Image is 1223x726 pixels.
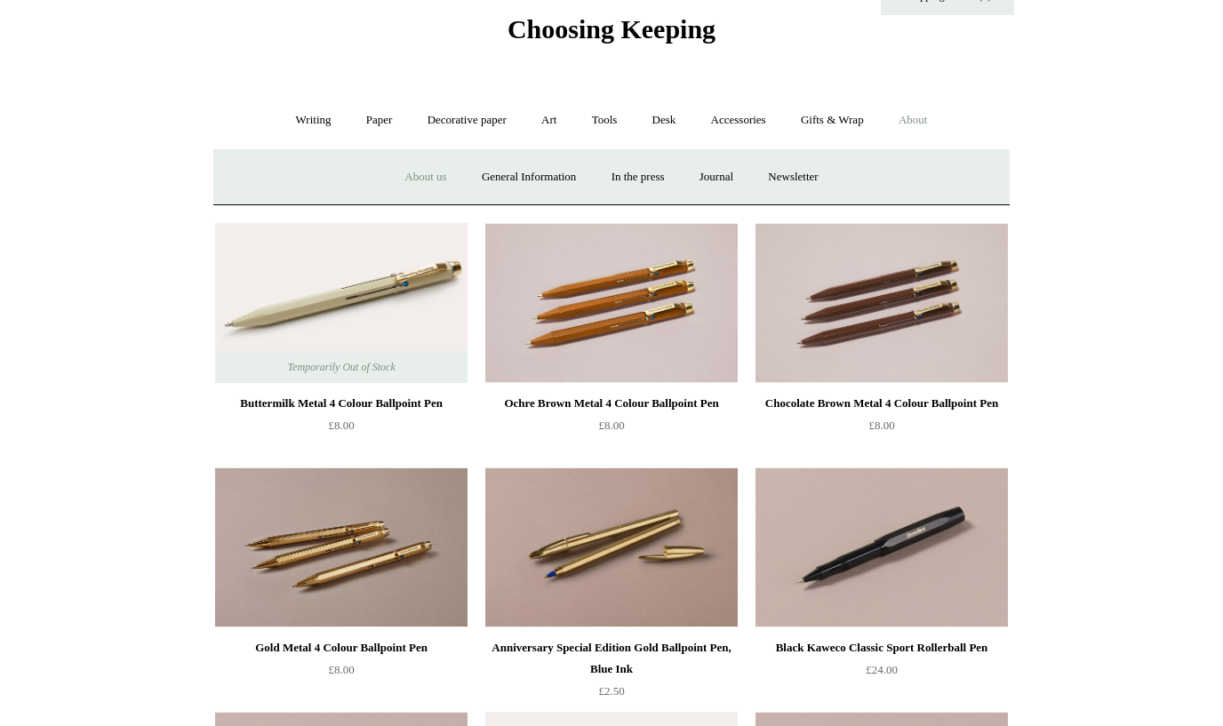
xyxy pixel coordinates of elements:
a: Newsletter [752,154,834,201]
span: £8.00 [328,419,354,432]
a: About [883,97,944,144]
span: £8.00 [868,419,894,432]
div: Buttermilk Metal 4 Colour Ballpoint Pen [220,393,463,414]
span: £8.00 [598,419,624,432]
a: Desk [636,97,692,144]
a: Gold Metal 4 Colour Ballpoint Pen £8.00 [215,637,468,710]
img: Black Kaweco Classic Sport Rollerball Pen [755,467,1008,627]
a: Tools [576,97,634,144]
a: Writing [280,97,348,144]
a: General Information [466,154,592,201]
div: Gold Metal 4 Colour Ballpoint Pen [220,637,463,658]
span: £8.00 [328,663,354,676]
img: Buttermilk Metal 4 Colour Ballpoint Pen [215,223,468,383]
div: Anniversary Special Edition Gold Ballpoint Pen, Blue Ink [490,637,733,680]
img: Chocolate Brown Metal 4 Colour Ballpoint Pen [755,223,1008,383]
a: Choosing Keeping [508,28,715,41]
a: Ochre Brown Metal 4 Colour Ballpoint Pen £8.00 [485,393,738,466]
img: Gold Metal 4 Colour Ballpoint Pen [215,467,468,627]
a: Ochre Brown Metal 4 Colour Ballpoint Pen Ochre Brown Metal 4 Colour Ballpoint Pen [485,223,738,383]
a: Buttermilk Metal 4 Colour Ballpoint Pen Buttermilk Metal 4 Colour Ballpoint Pen Temporarily Out o... [215,223,468,383]
a: Buttermilk Metal 4 Colour Ballpoint Pen £8.00 [215,393,468,466]
div: Ochre Brown Metal 4 Colour Ballpoint Pen [490,393,733,414]
a: Gold Metal 4 Colour Ballpoint Pen Gold Metal 4 Colour Ballpoint Pen [215,467,468,627]
a: Chocolate Brown Metal 4 Colour Ballpoint Pen £8.00 [755,393,1008,466]
span: £2.50 [598,684,624,698]
a: Journal [683,154,749,201]
a: Art [525,97,572,144]
a: Gifts & Wrap [785,97,880,144]
a: About us [388,154,462,201]
a: Anniversary Special Edition Gold Ballpoint Pen, Blue Ink Anniversary Special Edition Gold Ballpoi... [485,467,738,627]
a: Black Kaweco Classic Sport Rollerball Pen £24.00 [755,637,1008,710]
span: Choosing Keeping [508,14,715,44]
a: Decorative paper [412,97,523,144]
a: Accessories [695,97,782,144]
a: Black Kaweco Classic Sport Rollerball Pen Black Kaweco Classic Sport Rollerball Pen [755,467,1008,627]
div: Chocolate Brown Metal 4 Colour Ballpoint Pen [760,393,1003,414]
a: In the press [596,154,681,201]
span: Temporarily Out of Stock [269,351,412,383]
a: Anniversary Special Edition Gold Ballpoint Pen, Blue Ink £2.50 [485,637,738,710]
div: Black Kaweco Classic Sport Rollerball Pen [760,637,1003,658]
a: Chocolate Brown Metal 4 Colour Ballpoint Pen Chocolate Brown Metal 4 Colour Ballpoint Pen [755,223,1008,383]
a: Paper [350,97,409,144]
img: Anniversary Special Edition Gold Ballpoint Pen, Blue Ink [485,467,738,627]
span: £24.00 [866,663,898,676]
img: Ochre Brown Metal 4 Colour Ballpoint Pen [485,223,738,383]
